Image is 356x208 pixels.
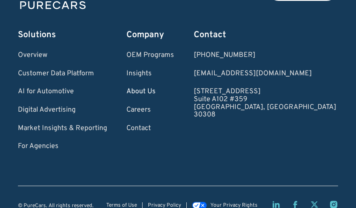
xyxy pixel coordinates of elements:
[18,106,107,114] a: Digital Advertising
[126,70,174,78] a: Insights
[18,143,107,151] a: For Agencies
[18,125,107,133] a: Market Insights & Reporting
[126,29,174,41] div: Company
[194,88,336,119] a: [STREET_ADDRESS]Suite A102 #359[GEOGRAPHIC_DATA], [GEOGRAPHIC_DATA]30308
[126,52,174,60] a: OEM Programs
[18,29,107,41] div: Solutions
[18,70,107,78] a: Customer Data Platform
[18,88,107,96] a: AI for Automotive
[194,70,336,78] a: Email us
[194,29,336,41] div: Contact
[126,106,174,114] a: Careers
[194,52,336,60] a: Call us
[126,125,174,133] a: Contact
[126,88,174,96] a: About Us
[18,52,107,60] a: Overview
